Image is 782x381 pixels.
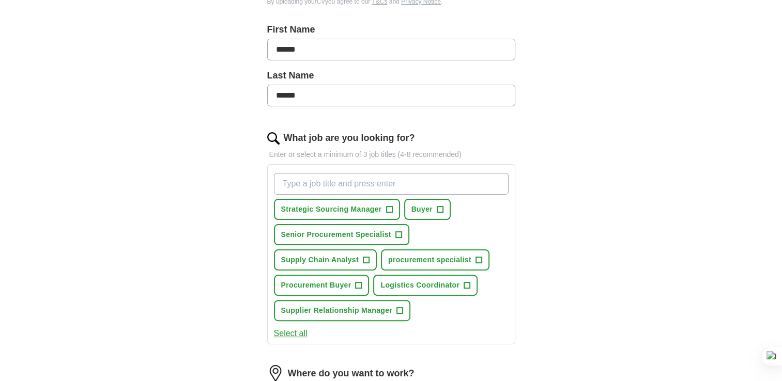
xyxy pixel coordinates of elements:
button: Supply Chain Analyst [274,249,377,271]
button: procurement specialist [381,249,489,271]
label: Where do you want to work? [288,367,415,380]
button: Buyer [404,199,451,220]
button: Strategic Sourcing Manager [274,199,400,220]
input: Type a job title and press enter [274,173,509,195]
label: What job are you looking for? [284,131,415,145]
button: Select all [274,327,308,340]
span: Logistics Coordinator [380,280,459,291]
button: Supplier Relationship Manager [274,300,411,321]
span: Senior Procurement Specialist [281,229,391,240]
button: Logistics Coordinator [373,275,478,296]
span: procurement specialist [388,255,471,265]
span: Strategic Sourcing Manager [281,204,382,215]
button: Senior Procurement Specialist [274,224,409,245]
span: Supply Chain Analyst [281,255,359,265]
span: Buyer [411,204,433,215]
button: Procurement Buyer [274,275,370,296]
label: Last Name [267,69,515,83]
span: Supplier Relationship Manager [281,305,393,316]
label: First Name [267,23,515,37]
p: Enter or select a minimum of 3 job titles (4-8 recommended) [267,149,515,160]
img: search.png [267,132,280,145]
span: Procurement Buyer [281,280,351,291]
